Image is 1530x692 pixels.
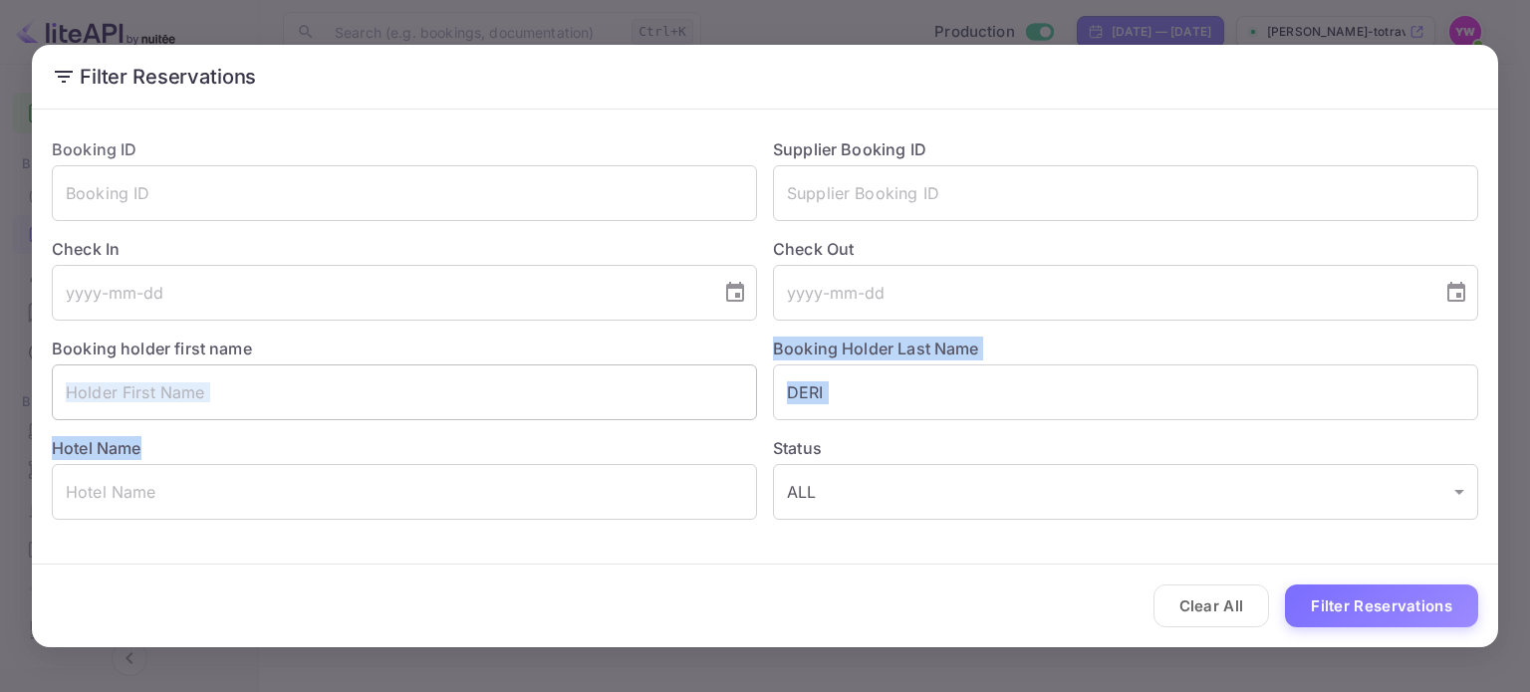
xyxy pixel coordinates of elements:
button: Filter Reservations [1285,584,1478,627]
label: Supplier Booking ID [773,139,926,159]
h2: Filter Reservations [32,45,1498,109]
label: Status [773,436,1478,460]
input: Hotel Name [52,464,757,520]
input: Supplier Booking ID [773,165,1478,221]
label: Booking holder first name [52,339,252,358]
input: Booking ID [52,165,757,221]
label: Check Out [773,237,1478,261]
input: Holder Last Name [773,364,1478,420]
label: Booking Holder Last Name [773,339,979,358]
input: yyyy-mm-dd [52,265,707,321]
label: Hotel Name [52,438,141,458]
div: ALL [773,464,1478,520]
button: Choose date [1436,273,1476,313]
label: Check In [52,237,757,261]
button: Clear All [1153,584,1270,627]
input: yyyy-mm-dd [773,265,1428,321]
input: Holder First Name [52,364,757,420]
button: Choose date [715,273,755,313]
label: Booking ID [52,139,137,159]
